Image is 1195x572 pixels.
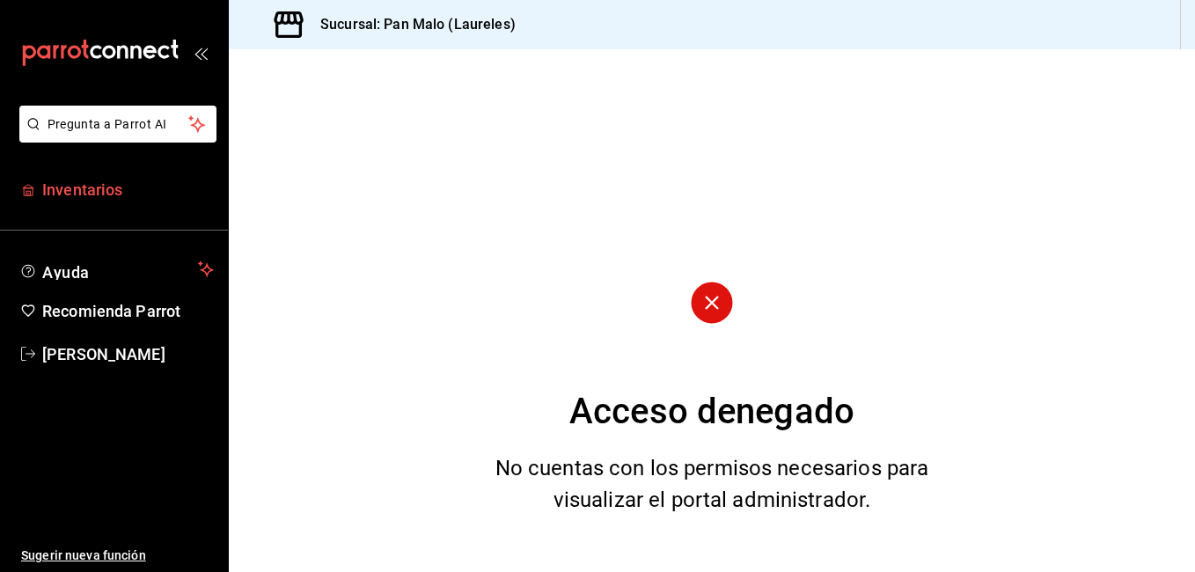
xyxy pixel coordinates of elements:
[306,14,516,35] h3: Sucursal: Pan Malo (Laureles)
[42,299,214,323] span: Recomienda Parrot
[473,452,951,516] div: No cuentas con los permisos necesarios para visualizar el portal administrador.
[42,178,214,202] span: Inventarios
[42,342,214,366] span: [PERSON_NAME]
[194,46,208,60] button: open_drawer_menu
[19,106,216,143] button: Pregunta a Parrot AI
[21,546,214,565] span: Sugerir nueva función
[42,259,191,280] span: Ayuda
[48,115,189,134] span: Pregunta a Parrot AI
[12,128,216,146] a: Pregunta a Parrot AI
[569,385,854,438] div: Acceso denegado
